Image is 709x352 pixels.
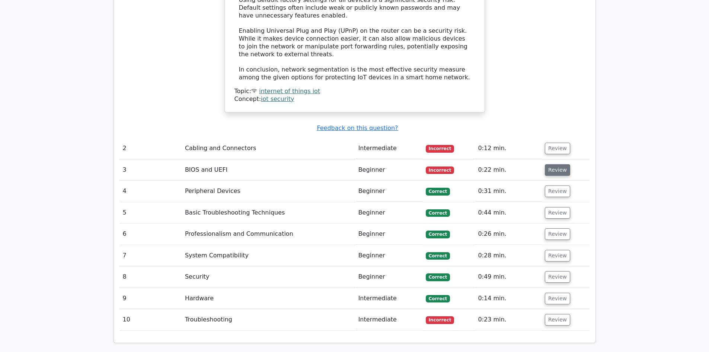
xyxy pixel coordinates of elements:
td: 0:22 min. [475,159,542,181]
td: 0:12 min. [475,138,542,159]
td: Security [182,266,355,288]
button: Review [545,271,570,283]
td: 9 [120,288,182,309]
button: Review [545,164,570,176]
td: Cabling and Connectors [182,138,355,159]
td: Hardware [182,288,355,309]
td: System Compatibility [182,245,355,266]
td: 0:23 min. [475,309,542,330]
button: Review [545,207,570,219]
span: Correct [426,295,450,302]
a: internet of things iot [259,88,320,95]
div: Topic: [234,88,475,95]
td: Peripheral Devices [182,181,355,202]
td: Beginner [355,181,423,202]
td: Troubleshooting [182,309,355,330]
a: Feedback on this question? [317,124,398,131]
td: 0:26 min. [475,223,542,245]
span: Incorrect [426,167,454,174]
td: Intermediate [355,138,423,159]
span: Correct [426,231,450,238]
span: Correct [426,209,450,217]
td: 5 [120,202,182,223]
td: Beginner [355,223,423,245]
td: 0:31 min. [475,181,542,202]
button: Review [545,228,570,240]
td: Professionalism and Communication [182,223,355,245]
button: Review [545,293,570,304]
button: Review [545,185,570,197]
span: Incorrect [426,145,454,152]
td: Beginner [355,202,423,223]
span: Correct [426,188,450,195]
button: Review [545,314,570,326]
td: Intermediate [355,309,423,330]
td: 3 [120,159,182,181]
td: 0:14 min. [475,288,542,309]
td: 8 [120,266,182,288]
td: 2 [120,138,182,159]
td: 0:28 min. [475,245,542,266]
td: 0:44 min. [475,202,542,223]
a: iot security [261,95,294,102]
span: Incorrect [426,316,454,324]
td: 0:49 min. [475,266,542,288]
td: Beginner [355,266,423,288]
td: Intermediate [355,288,423,309]
div: Concept: [234,95,475,103]
td: 6 [120,223,182,245]
td: 7 [120,245,182,266]
td: Basic Troubleshooting Techniques [182,202,355,223]
td: 4 [120,181,182,202]
td: Beginner [355,245,423,266]
button: Review [545,143,570,154]
td: BIOS and UEFI [182,159,355,181]
td: Beginner [355,159,423,181]
span: Correct [426,252,450,260]
span: Correct [426,273,450,281]
td: 10 [120,309,182,330]
button: Review [545,250,570,261]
